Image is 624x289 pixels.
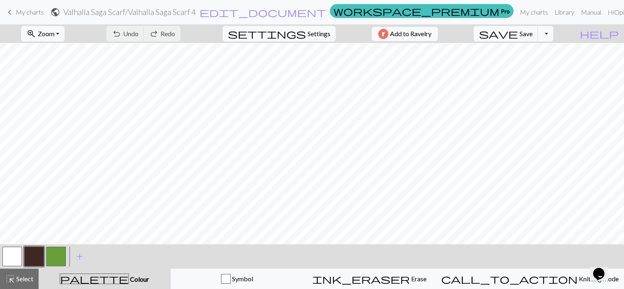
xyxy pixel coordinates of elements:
[75,251,84,262] span: add
[60,273,128,285] span: palette
[303,269,436,289] button: Erase
[441,273,578,285] span: call_to_action
[15,275,33,282] span: Select
[231,275,253,282] span: Symbol
[590,256,616,281] iframe: chat widget
[171,269,303,289] button: Symbol
[5,273,15,285] span: highlight_alt
[479,28,518,39] span: save
[199,7,326,18] span: edit_document
[63,7,196,17] h2: Valhalla Saga Scarf / Valhalla Saga Scarf 4
[50,7,60,18] span: public
[5,5,44,19] a: My charts
[578,275,619,282] span: Knitting mode
[228,29,306,39] i: Settings
[129,275,149,283] span: Colour
[228,28,306,39] span: settings
[410,275,427,282] span: Erase
[390,29,431,39] span: Add to Ravelry
[578,4,604,20] a: Manual
[39,269,171,289] button: Colour
[551,4,578,20] a: Library
[330,4,513,18] a: Pro
[378,29,388,39] img: Ravelry
[5,7,15,18] span: keyboard_arrow_left
[223,26,336,41] button: SettingsSettings
[26,28,36,39] span: zoom_in
[312,273,410,285] span: ink_eraser
[16,8,44,16] span: My charts
[517,4,551,20] a: My charts
[474,26,538,41] button: Save
[38,30,54,37] span: Zoom
[308,29,330,39] span: Settings
[520,30,533,37] span: Save
[372,27,438,41] button: Add to Ravelry
[436,269,624,289] button: Knitting mode
[334,5,499,17] span: workspace_premium
[21,26,65,41] button: Zoom
[580,28,619,39] span: help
